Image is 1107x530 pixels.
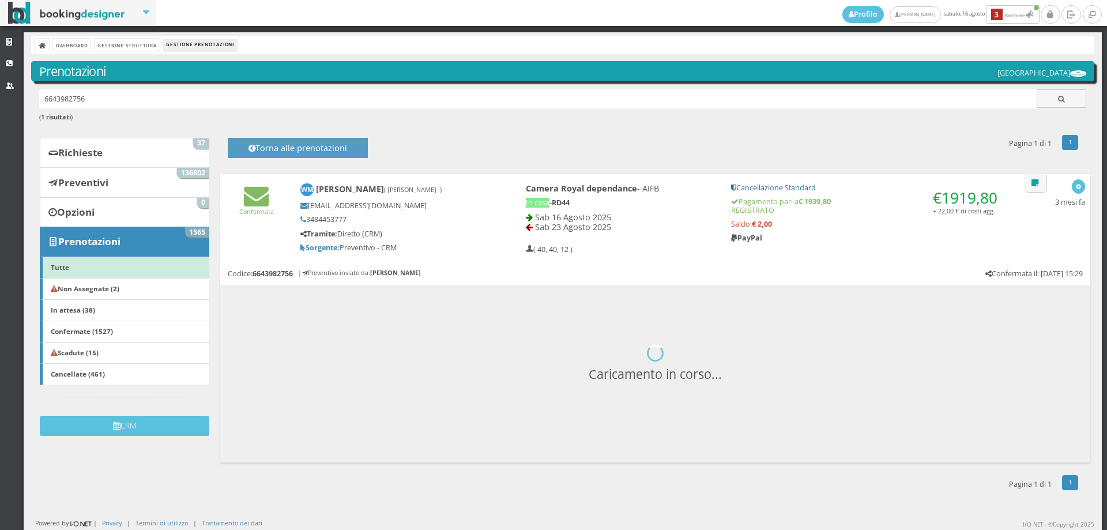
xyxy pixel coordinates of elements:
a: 1 [1062,135,1079,150]
button: Torna alle prenotazioni [228,138,368,158]
h5: 3484453777 [300,215,487,224]
h4: Torna alle prenotazioni [240,143,355,161]
span: 136802 [177,168,209,178]
b: 1 risultati [41,112,71,121]
b: Preventivi [58,176,108,189]
h5: - [526,198,716,207]
a: Gestione Struttura [95,39,159,51]
img: Walter Meraviglia [300,183,314,197]
span: € [933,187,997,208]
b: Cancellate (461) [51,369,105,378]
h3: Prenotazioni [39,64,1087,79]
h4: - AIFB [526,183,716,193]
span: sabato, 16 agosto [842,5,1041,24]
a: Prenotazioni 1565 [40,227,209,257]
b: Sorgente: [300,243,340,253]
b: Confermate (1527) [51,326,113,336]
b: 6643982756 [253,269,293,279]
a: Termini di utilizzo [135,518,188,527]
a: Non Assegnate (2) [40,278,209,300]
b: In attesa (38) [51,305,95,314]
b: Tutte [51,262,69,272]
img: ionet_small_logo.png [69,519,93,528]
a: Richieste 37 [40,138,209,168]
a: [PERSON_NAME] [890,6,941,23]
a: Cancellate (461) [40,363,209,385]
span: 1565 [185,227,209,238]
img: BookingDesigner.com [8,2,125,24]
span: 37 [193,138,209,149]
div: Powered by | [35,518,97,528]
span: 0 [197,198,209,208]
h5: 3 mesi fa [1055,198,1085,206]
b: [PERSON_NAME] [370,268,421,277]
b: Scadute (15) [51,348,99,357]
span: In casa [526,198,549,208]
b: 3 [991,9,1003,21]
span: 1919,80 [942,187,997,208]
img: ea773b7e7d3611ed9c9d0608f5526cb6.png [1070,70,1086,77]
h3: Caricamento in corso... [220,367,1090,486]
b: Non Assegnate (2) [51,284,119,293]
a: Privacy [102,518,122,527]
span: Sab 23 Agosto 2025 [535,221,611,232]
b: Tramite: [300,229,337,239]
div: | [127,518,130,527]
h5: Saldo: [731,220,1003,228]
input: Ricerca cliente - (inserisci il codice, il nome, il cognome, il numero di telefono o la mail) [39,89,1037,108]
h5: Pagamento pari a REGISTRATO [731,197,1003,215]
b: [PERSON_NAME] [316,183,442,194]
b: Opzioni [57,205,95,219]
a: In attesa (38) [40,299,209,321]
h5: [GEOGRAPHIC_DATA] [997,69,1086,77]
div: | [193,518,197,527]
strong: € 2,00 [752,219,772,229]
h6: | Preventivo inviato da: [298,269,421,277]
b: RD44 [552,198,570,208]
h5: Pagina 1 di 1 [1009,480,1052,488]
a: Confermata [239,198,274,216]
a: Profilo [842,6,884,23]
h5: Cancellazione Standard [731,183,1003,192]
b: Camera Royal dependance [526,183,637,194]
span: Sab 16 Agosto 2025 [535,212,611,223]
strong: € 1939,80 [799,197,831,206]
a: 1 [1062,475,1079,490]
b: PayPal [731,233,762,243]
b: Richieste [58,146,103,159]
h5: Preventivo - CRM [300,243,487,252]
h5: [EMAIL_ADDRESS][DOMAIN_NAME] [300,201,487,210]
a: Trattamento dei dati [202,518,262,527]
li: Gestione Prenotazioni [164,39,237,51]
h5: Codice: [228,269,293,278]
h5: Pagina 1 di 1 [1009,139,1052,148]
a: Confermate (1527) [40,321,209,343]
a: Opzioni 0 [40,197,209,227]
button: CRM [40,416,209,436]
h6: ( ) [39,114,1087,121]
b: Prenotazioni [58,235,121,248]
button: 3Notifiche [986,5,1040,24]
a: Scadute (15) [40,342,209,364]
a: Preventivi 136802 [40,167,209,197]
a: Tutte [40,257,209,279]
h5: ( 40, 40, 12 ) [526,245,573,254]
h5: Confermata il: [DATE] 15:29 [985,269,1083,278]
h5: Diretto (CRM) [300,230,487,238]
a: Dashboard [53,39,91,51]
small: ( [PERSON_NAME] ) [384,185,442,194]
small: + 22,00 € di costi agg. [933,206,995,215]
